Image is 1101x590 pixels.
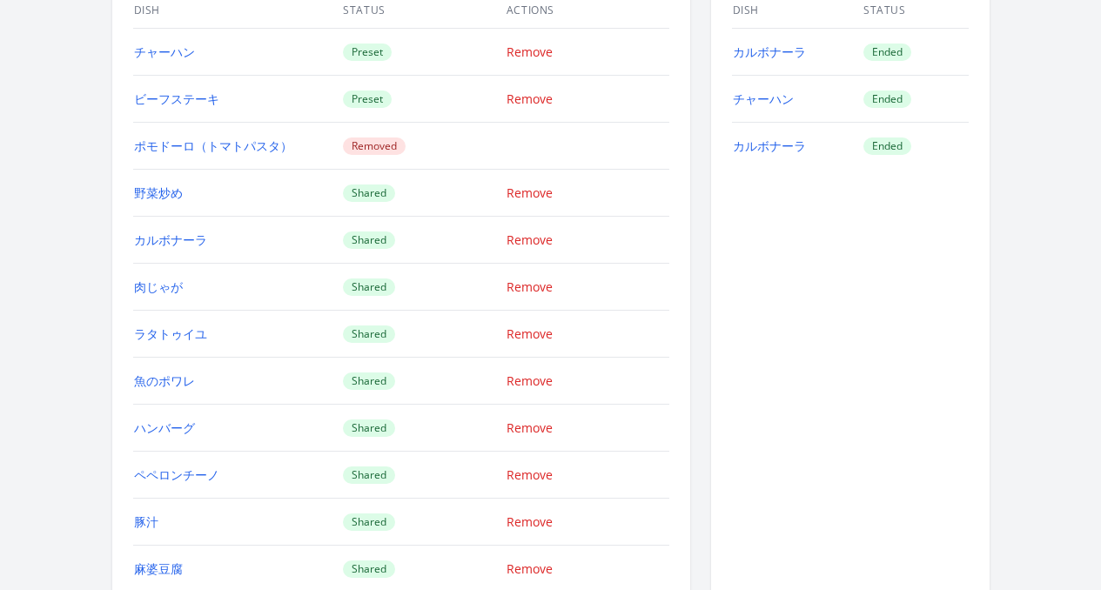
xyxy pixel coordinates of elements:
a: Remove [507,560,553,577]
a: Remove [507,419,553,436]
a: ハンバーグ [134,419,195,436]
a: ポモドーロ（トマトパスタ） [134,137,292,154]
span: Shared [343,325,395,343]
span: Ended [863,137,911,155]
span: Shared [343,560,395,578]
span: Ended [863,91,911,108]
a: Remove [507,184,553,201]
a: カルボナーラ [134,231,207,248]
span: Shared [343,231,395,249]
a: Remove [507,372,553,389]
span: Preset [343,44,392,61]
a: Remove [507,325,553,342]
a: チャーハン [733,91,794,107]
span: Preset [343,91,392,108]
a: 魚のポワレ [134,372,195,389]
a: 肉じゃが [134,278,183,295]
a: 麻婆豆腐 [134,560,183,577]
span: Shared [343,184,395,202]
a: Remove [507,466,553,483]
a: 野菜炒め [134,184,183,201]
a: チャーハン [134,44,195,60]
a: カルボナーラ [733,44,806,60]
a: Remove [507,91,553,107]
a: ラタトゥイユ [134,325,207,342]
span: Ended [863,44,911,61]
a: ペペロンチーノ [134,466,219,483]
a: カルボナーラ [733,137,806,154]
span: Shared [343,278,395,296]
span: Shared [343,372,395,390]
a: 豚汁 [134,513,158,530]
a: Remove [507,513,553,530]
span: Shared [343,419,395,437]
span: Shared [343,513,395,531]
a: Remove [507,44,553,60]
a: Remove [507,278,553,295]
a: Remove [507,231,553,248]
a: ビーフステーキ [134,91,219,107]
span: Shared [343,466,395,484]
span: Removed [343,137,406,155]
